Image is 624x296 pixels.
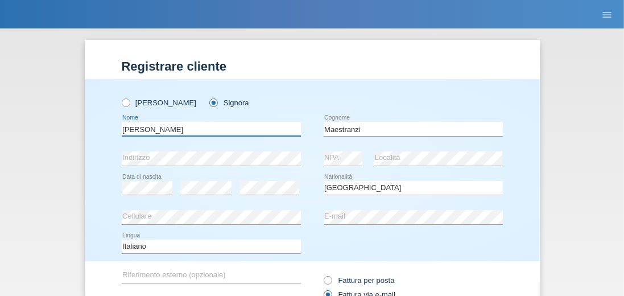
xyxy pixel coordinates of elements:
h1: Registrare cliente [122,59,503,73]
i: menu [601,9,613,20]
input: Fattura per posta [324,276,331,290]
a: menu [596,11,618,18]
label: [PERSON_NAME] [122,98,196,107]
label: Signora [209,98,249,107]
label: Fattura per posta [324,276,395,285]
input: Signora [209,98,217,106]
input: [PERSON_NAME] [122,98,129,106]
